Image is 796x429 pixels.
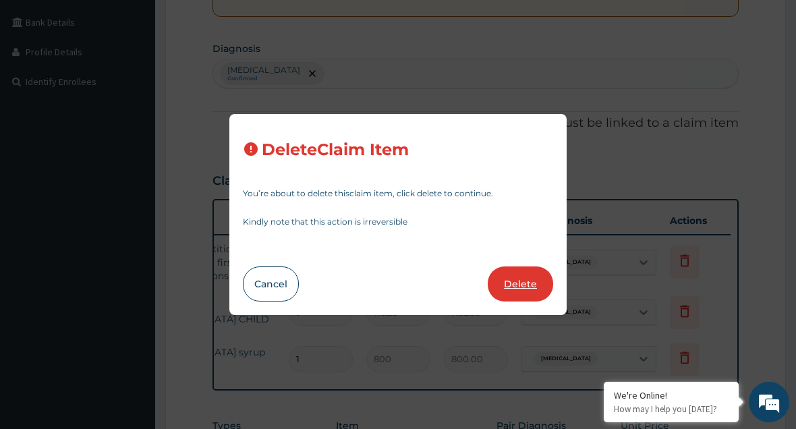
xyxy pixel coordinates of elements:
[7,286,257,333] textarea: Type your message and hit 'Enter'
[25,67,55,101] img: d_794563401_company_1708531726252_794563401
[243,266,299,302] button: Cancel
[243,218,553,226] p: Kindly note that this action is irreversible
[70,76,227,93] div: Chat with us now
[243,190,553,198] p: You’re about to delete this claim item , click delete to continue.
[614,403,729,415] p: How may I help you today?
[614,389,729,401] div: We're Online!
[221,7,254,39] div: Minimize live chat window
[488,266,553,302] button: Delete
[262,141,409,159] h3: Delete Claim Item
[78,129,186,265] span: We're online!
